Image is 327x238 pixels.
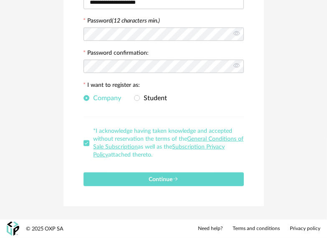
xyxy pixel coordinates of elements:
[140,95,167,101] span: Student
[84,50,149,58] label: Password confirmation:
[149,177,178,182] span: Continue
[84,172,244,186] button: Continue
[88,18,160,24] label: Password
[112,18,160,24] i: (12 characters min.)
[84,82,140,90] label: I want to register as:
[26,225,63,233] div: © 2025 OXP SA
[198,225,223,232] a: Need help?
[94,136,244,150] a: General Conditions of Sale Subscription
[290,225,320,232] a: Privacy policy
[94,128,244,158] span: *I acknowledge having taken knowledge and accepted without reservation the terms of the as well a...
[89,95,122,101] span: Company
[233,225,280,232] a: Terms and conditions
[7,222,19,236] img: OXP
[94,144,225,158] a: Subscription Privacy Policy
